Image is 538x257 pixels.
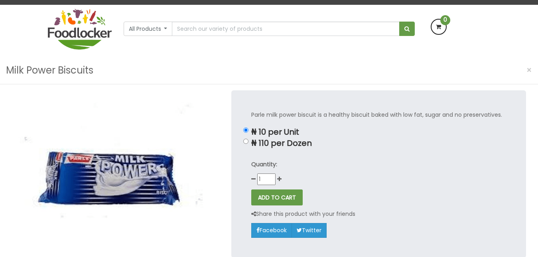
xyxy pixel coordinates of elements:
span: 0 [440,15,450,25]
button: All Products [124,22,173,36]
p: Parle milk power biscuit is a healthy biscuit baked with low fat, sugar and no preservatives. [251,110,506,120]
input: Search our variety of products [172,22,399,36]
input: ₦ 110 per Dozen [243,139,248,144]
a: Twitter [292,223,327,237]
p: ₦ 110 per Dozen [251,139,506,148]
img: FoodLocker [48,9,112,50]
strong: Quantity: [251,160,277,168]
input: ₦ 10 per Unit [243,128,248,133]
button: ADD TO CART [251,189,303,205]
span: × [526,64,532,76]
p: Share this product with your friends [251,209,355,219]
h3: Milk Power Biscuits [6,63,93,78]
img: Milk Power Biscuits [12,90,203,255]
p: ₦ 10 per Unit [251,128,506,137]
button: Close [522,62,536,78]
a: Facebook [251,223,292,237]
